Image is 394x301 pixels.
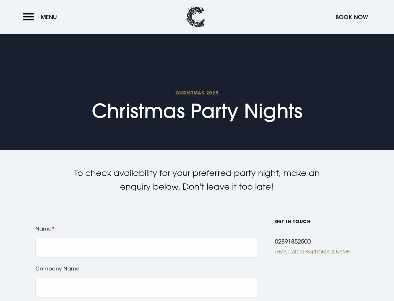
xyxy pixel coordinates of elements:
[41,13,57,21] span: Menu
[35,224,257,233] label: Name
[92,90,302,122] h1: Christmas Party Nights
[186,6,206,28] img: Clandeboye Lodge
[72,166,322,193] p: To check availability for your preferred party night, make an enquiry below. Don't leave it too l...
[35,264,257,273] label: Company Name
[275,219,364,231] h6: GET IN TOUCH
[275,238,364,245] div: 02891852500
[92,90,302,96] span: Christmas 2025
[23,10,60,24] button: Menu
[332,10,371,24] button: Book Now
[275,248,363,255] a: [EMAIL_ADDRESS][DOMAIN_NAME]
